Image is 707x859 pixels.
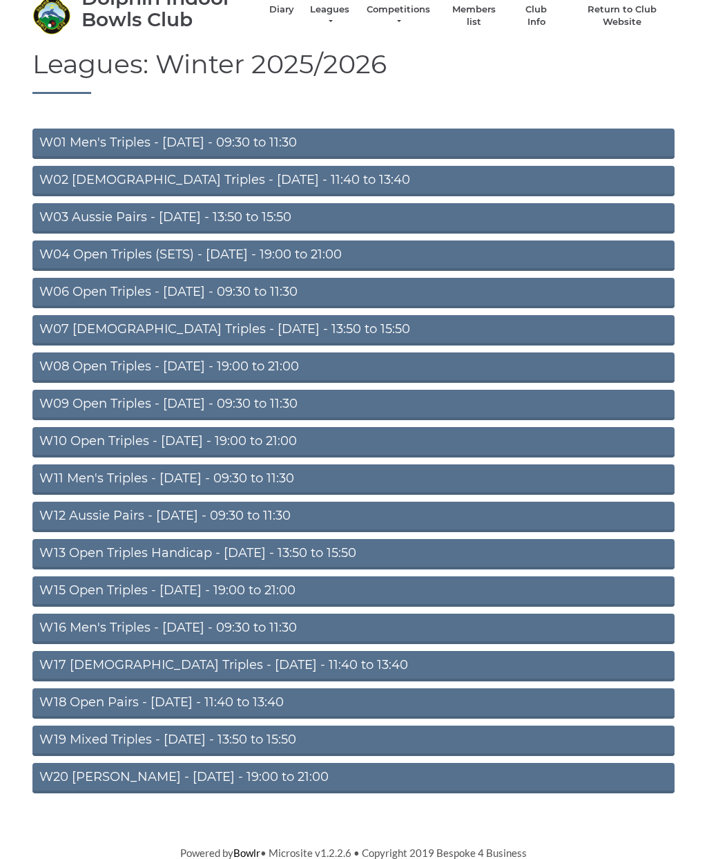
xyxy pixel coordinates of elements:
a: W09 Open Triples - [DATE] - 09:30 to 11:30 [32,390,675,420]
a: W08 Open Triples - [DATE] - 19:00 to 21:00 [32,352,675,383]
a: Diary [269,3,294,16]
a: W03 Aussie Pairs - [DATE] - 13:50 to 15:50 [32,203,675,234]
a: W15 Open Triples - [DATE] - 19:00 to 21:00 [32,576,675,607]
h1: Leagues: Winter 2025/2026 [32,50,675,95]
a: W04 Open Triples (SETS) - [DATE] - 19:00 to 21:00 [32,240,675,271]
a: W02 [DEMOGRAPHIC_DATA] Triples - [DATE] - 11:40 to 13:40 [32,166,675,196]
a: Competitions [365,3,432,28]
a: W07 [DEMOGRAPHIC_DATA] Triples - [DATE] - 13:50 to 15:50 [32,315,675,346]
a: Return to Club Website [570,3,675,28]
a: W16 Men's Triples - [DATE] - 09:30 to 11:30 [32,614,675,644]
a: W18 Open Pairs - [DATE] - 11:40 to 13:40 [32,688,675,719]
a: Bowlr [233,847,260,859]
a: W12 Aussie Pairs - [DATE] - 09:30 to 11:30 [32,502,675,532]
a: W13 Open Triples Handicap - [DATE] - 13:50 to 15:50 [32,539,675,569]
a: W01 Men's Triples - [DATE] - 09:30 to 11:30 [32,129,675,159]
a: Club Info [516,3,556,28]
a: Members list [445,3,502,28]
a: W17 [DEMOGRAPHIC_DATA] Triples - [DATE] - 11:40 to 13:40 [32,651,675,681]
a: W06 Open Triples - [DATE] - 09:30 to 11:30 [32,278,675,308]
span: Powered by • Microsite v1.2.2.6 • Copyright 2019 Bespoke 4 Business [180,847,527,859]
a: W20 [PERSON_NAME] - [DATE] - 19:00 to 21:00 [32,763,675,793]
a: W10 Open Triples - [DATE] - 19:00 to 21:00 [32,427,675,457]
a: W11 Men's Triples - [DATE] - 09:30 to 11:30 [32,464,675,495]
a: Leagues [308,3,351,28]
a: W19 Mixed Triples - [DATE] - 13:50 to 15:50 [32,726,675,756]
